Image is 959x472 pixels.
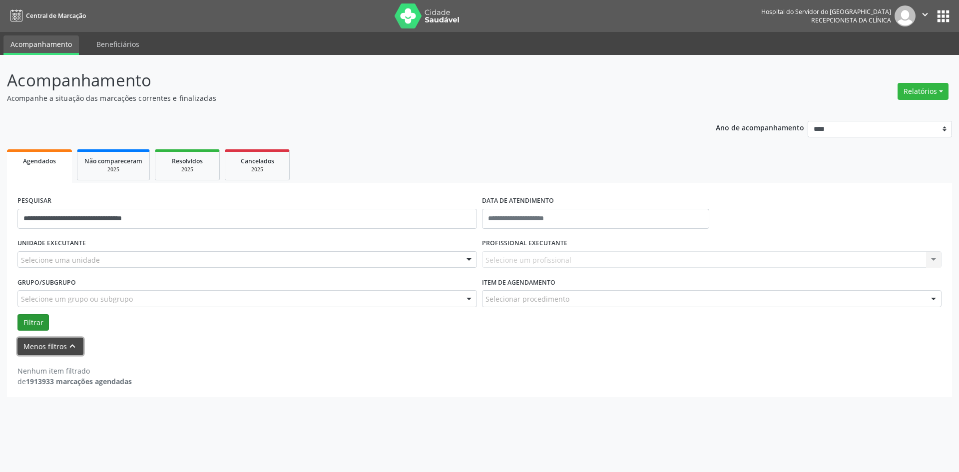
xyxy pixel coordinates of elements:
label: PROFISSIONAL EXECUTANTE [482,236,567,251]
button: Filtrar [17,314,49,331]
span: Selecione uma unidade [21,255,100,265]
div: Nenhum item filtrado [17,366,132,376]
label: DATA DE ATENDIMENTO [482,193,554,209]
div: Hospital do Servidor do [GEOGRAPHIC_DATA] [761,7,891,16]
span: Cancelados [241,157,274,165]
div: 2025 [232,166,282,173]
span: Central de Marcação [26,11,86,20]
button: Menos filtroskeyboard_arrow_up [17,338,83,355]
button:  [916,5,935,26]
p: Ano de acompanhamento [716,121,804,133]
p: Acompanhamento [7,68,668,93]
label: Item de agendamento [482,275,555,290]
label: PESQUISAR [17,193,51,209]
label: Grupo/Subgrupo [17,275,76,290]
button: apps [935,7,952,25]
span: Agendados [23,157,56,165]
i:  [920,9,931,20]
div: de [17,376,132,387]
button: Relatórios [898,83,949,100]
label: UNIDADE EXECUTANTE [17,236,86,251]
a: Central de Marcação [7,7,86,24]
span: Resolvidos [172,157,203,165]
span: Não compareceram [84,157,142,165]
span: Selecione um grupo ou subgrupo [21,294,133,304]
a: Beneficiários [89,35,146,53]
span: Recepcionista da clínica [811,16,891,24]
div: 2025 [162,166,212,173]
span: Selecionar procedimento [485,294,569,304]
p: Acompanhe a situação das marcações correntes e finalizadas [7,93,668,103]
strong: 1913933 marcações agendadas [26,377,132,386]
img: img [895,5,916,26]
i: keyboard_arrow_up [67,341,78,352]
div: 2025 [84,166,142,173]
a: Acompanhamento [3,35,79,55]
